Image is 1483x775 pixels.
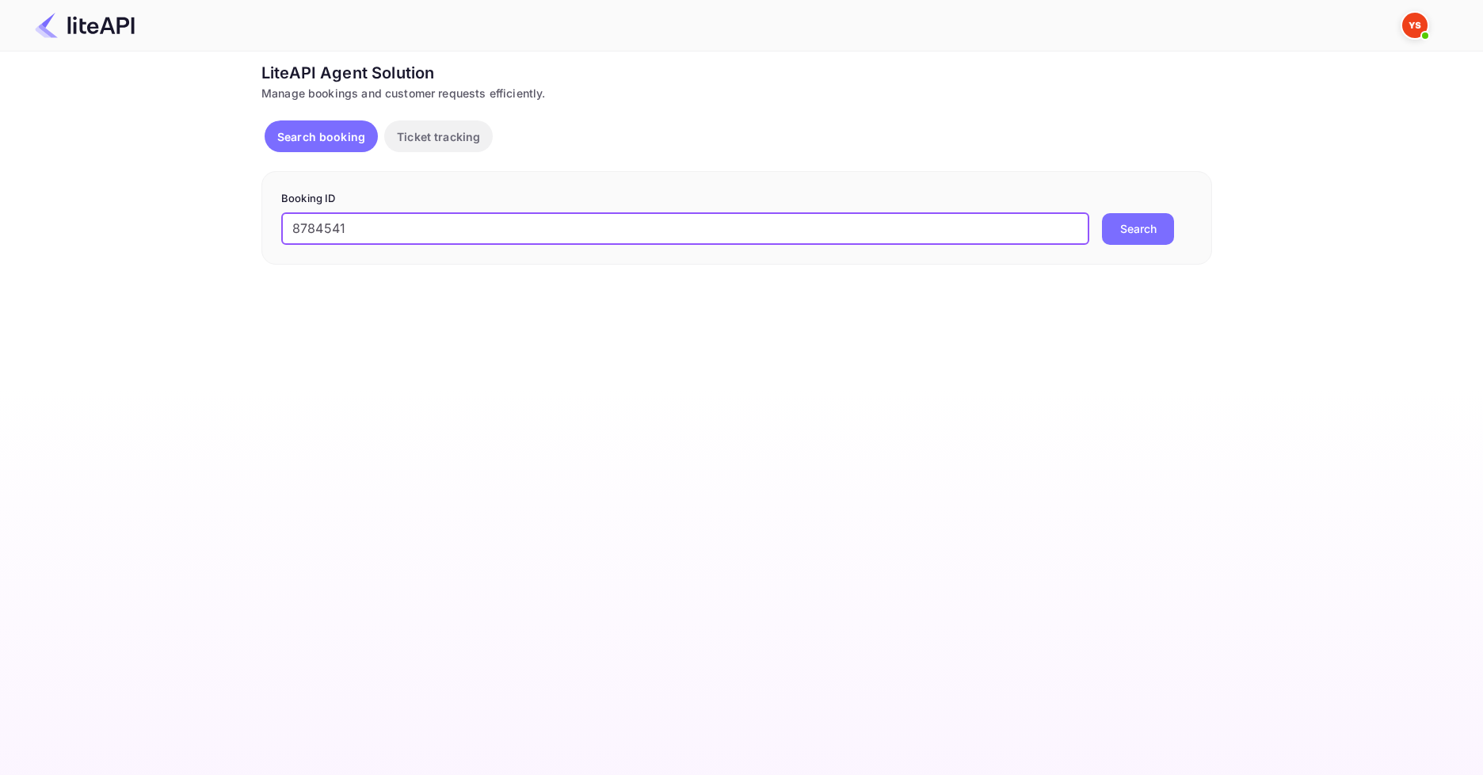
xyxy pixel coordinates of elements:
img: Yandex Support [1402,13,1428,38]
p: Booking ID [281,191,1192,207]
button: Search [1102,213,1174,245]
div: LiteAPI Agent Solution [261,61,1212,85]
p: Ticket tracking [397,128,480,145]
input: Enter Booking ID (e.g., 63782194) [281,213,1089,245]
p: Search booking [277,128,365,145]
div: Manage bookings and customer requests efficiently. [261,85,1212,101]
img: LiteAPI Logo [35,13,135,38]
